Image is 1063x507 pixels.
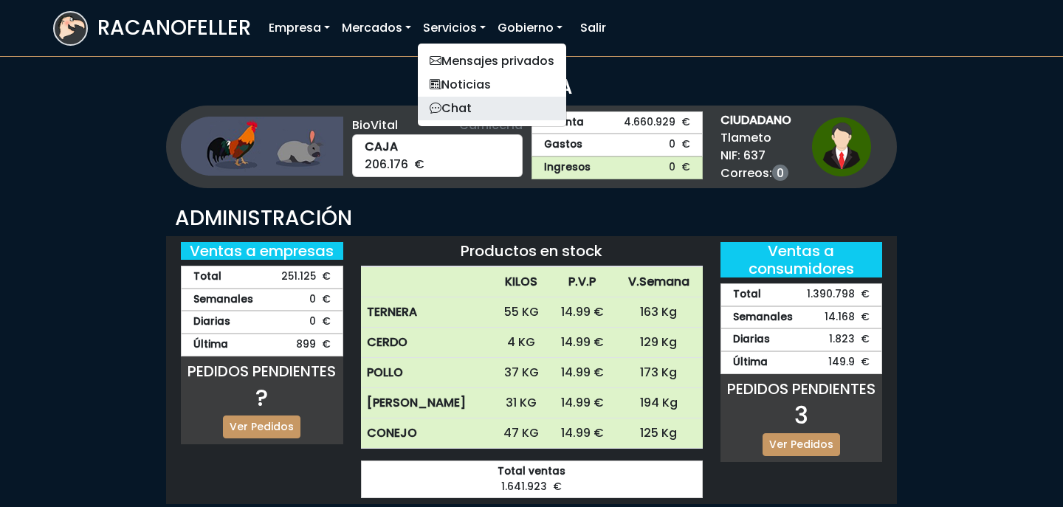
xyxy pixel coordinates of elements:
[181,362,343,380] h5: PEDIDOS PENDIENTES
[493,358,550,388] td: 37 KG
[493,328,550,358] td: 4 KG
[193,292,253,308] strong: Semanales
[223,415,300,438] a: Ver Pedidos
[733,287,761,303] strong: Total
[763,433,840,456] a: Ver Pedidos
[550,297,616,328] td: 14.99 €
[361,297,493,328] th: TERNERA
[615,418,702,449] td: 125 Kg
[417,13,492,43] a: Servicios
[544,137,582,153] strong: Gastos
[544,160,591,176] strong: Ingresos
[720,242,883,277] h5: Ventas a consumidores
[53,75,1010,100] h3: OFICINA
[181,334,343,356] div: 899 €
[720,283,883,306] div: 1.390.798 €
[361,358,493,388] th: POLLO
[263,13,336,43] a: Empresa
[361,328,493,358] th: CERDO
[720,129,791,147] span: Tlameto
[812,117,871,176] img: ciudadano1.png
[352,134,523,177] div: 206.176 €
[733,355,768,370] strong: Última
[493,267,550,297] th: KILOS
[615,267,702,297] th: V.Semana
[193,337,228,353] strong: Última
[531,134,703,156] a: Gastos0 €
[181,117,343,176] img: ganaderia.png
[55,13,86,41] img: logoracarojo.png
[615,328,702,358] td: 129 Kg
[181,311,343,334] div: 0 €
[550,267,616,297] th: P.V.P
[193,269,221,285] strong: Total
[720,306,883,329] div: 14.168 €
[493,297,550,328] td: 55 KG
[720,328,883,351] div: 1.823 €
[733,310,793,325] strong: Semanales
[181,289,343,311] div: 0 €
[193,314,230,330] strong: Diarias
[418,49,566,73] a: Mensajes privados
[493,388,550,418] td: 31 KG
[361,388,493,418] th: [PERSON_NAME]
[181,266,343,289] div: 251.125 €
[720,147,791,165] span: NIF: 637
[418,97,566,120] a: Chat
[574,13,612,43] a: Salir
[53,7,251,49] a: RACANOFELLER
[733,332,770,348] strong: Diarias
[336,13,417,43] a: Mercados
[720,351,883,374] div: 149.9 €
[720,380,883,398] h5: PEDIDOS PENDIENTES
[97,15,251,41] h3: RACANOFELLER
[492,13,568,43] a: Gobierno
[361,242,703,260] h5: Productos en stock
[720,111,791,129] strong: CIUDADANO
[175,206,888,231] h3: ADMINISTRACIÓN
[531,111,703,134] a: Cuenta4.660.929 €
[418,73,566,97] a: Noticias
[181,242,343,260] h5: Ventas a empresas
[550,418,616,449] td: 14.99 €
[615,388,702,418] td: 194 Kg
[794,399,808,432] span: 3
[361,461,703,498] div: 1.641.923 €
[615,358,702,388] td: 173 Kg
[352,117,523,134] div: BioVital
[255,381,268,414] span: ?
[772,165,788,181] a: 0
[550,328,616,358] td: 14.99 €
[615,297,702,328] td: 163 Kg
[365,138,511,156] strong: CAJA
[531,156,703,179] a: Ingresos0 €
[493,418,550,449] td: 47 KG
[374,464,690,480] strong: Total ventas
[550,388,616,418] td: 14.99 €
[720,165,791,182] span: Correos:
[550,358,616,388] td: 14.99 €
[361,418,493,449] th: CONEJO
